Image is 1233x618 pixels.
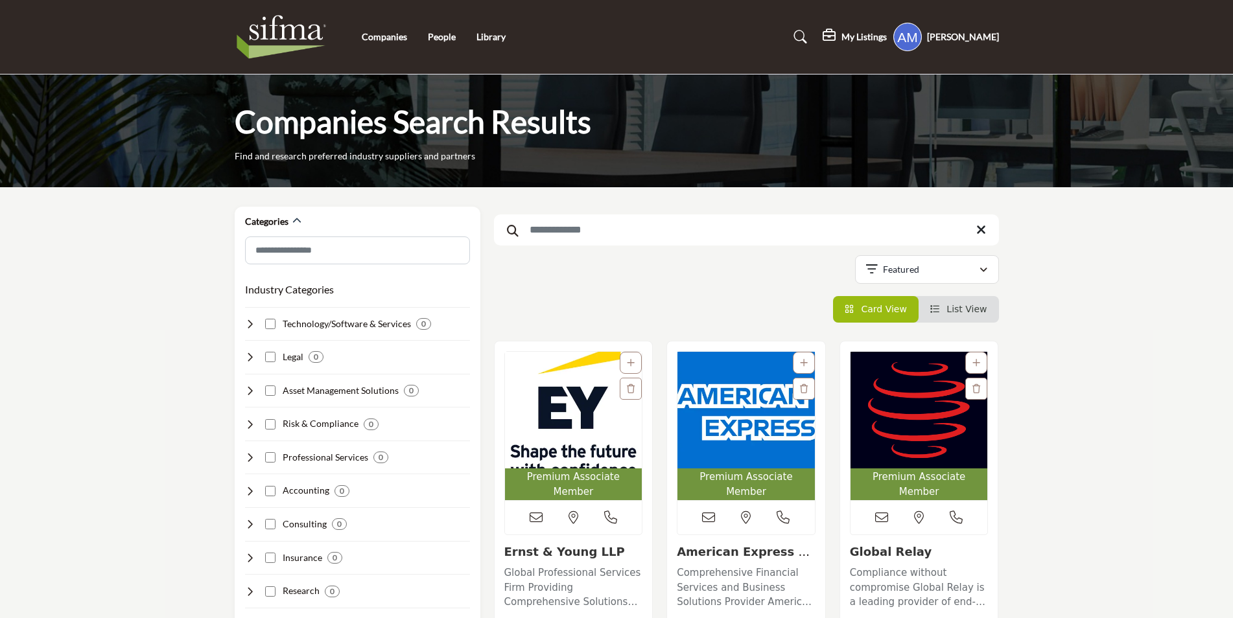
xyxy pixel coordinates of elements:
a: Add To List [972,358,980,368]
h3: Global Relay [850,545,989,559]
a: Open Listing in new tab [677,352,815,500]
h4: Asset Management Solutions: Offering investment strategies, portfolio management, and performance... [283,384,399,397]
div: 0 Results For Asset Management Solutions [404,385,419,396]
p: Featured [883,263,919,276]
b: 0 [409,386,414,395]
b: 0 [314,352,318,361]
h4: Accounting: Providing financial reporting, auditing, tax, and advisory services to securities ind... [283,484,329,497]
b: 0 [337,520,342,529]
input: Select Insurance checkbox [265,553,276,563]
b: 0 [369,420,373,429]
input: Select Consulting checkbox [265,519,276,529]
a: Ernst & Young LLP [504,545,625,558]
p: Comprehensive Financial Services and Business Solutions Provider American Express offers world-cl... [677,566,816,610]
span: Card View [861,304,906,314]
b: 0 [379,453,383,462]
li: Card View [833,296,919,323]
input: Select Research checkbox [265,586,276,597]
h5: [PERSON_NAME] [927,30,999,43]
a: Companies [362,31,407,42]
img: Site Logo [235,11,335,63]
img: Ernst & Young LLP [505,352,642,468]
img: Global Relay [851,352,988,468]
li: List View [919,296,999,323]
div: 0 Results For Accounting [335,485,349,497]
p: Compliance without compromise Global Relay is a leading provider of end-to-end compliance solutio... [850,566,989,610]
span: Premium Associate Member [680,470,812,499]
a: Add To List [627,358,635,368]
a: Global Professional Services Firm Providing Comprehensive Solutions for Financial Institutions Fr... [504,562,643,610]
a: People [428,31,456,42]
input: Select Legal checkbox [265,352,276,362]
div: 0 Results For Research [325,586,340,597]
input: Select Risk & Compliance checkbox [265,419,276,429]
input: Search Keyword [494,214,999,246]
span: Premium Associate Member [853,470,985,499]
a: Library [476,31,506,42]
p: Global Professional Services Firm Providing Comprehensive Solutions for Financial Institutions Fr... [504,566,643,610]
a: Global Relay [850,545,932,558]
h4: Insurance: Offering insurance solutions to protect securities industry firms from various risks. [283,551,322,564]
div: 0 Results For Legal [309,351,323,363]
div: 0 Results For Consulting [332,518,347,530]
div: My Listings [823,29,887,45]
b: 0 [340,486,344,496]
div: 0 Results For Professional Services [373,452,388,463]
p: Find and research preferred industry suppliers and partners [235,150,475,163]
a: Compliance without compromise Global Relay is a leading provider of end-to-end compliance solutio... [850,562,989,610]
h4: Technology/Software & Services: Developing and implementing technology solutions to support secur... [283,317,411,330]
button: Show hide supplier dropdown [893,23,922,51]
img: American Express Company [677,352,815,468]
a: Comprehensive Financial Services and Business Solutions Provider American Express offers world-cl... [677,562,816,610]
span: List View [946,304,987,314]
a: American Express Com... [677,545,815,573]
div: 0 Results For Risk & Compliance [364,418,379,430]
div: 0 Results For Technology/Software & Services [416,318,431,330]
a: View Card [845,304,907,314]
h2: Categories [245,215,288,228]
button: Industry Categories [245,282,334,297]
a: View List [930,304,987,314]
h1: Companies Search Results [235,102,591,142]
div: 0 Results For Insurance [327,552,342,564]
input: Select Professional Services checkbox [265,452,276,463]
a: Open Listing in new tab [851,352,988,500]
b: 0 [421,319,426,328]
input: Select Accounting checkbox [265,486,276,496]
input: Select Technology/Software & Services checkbox [265,319,276,329]
h3: American Express Company [677,545,816,559]
h4: Risk & Compliance: Helping securities industry firms manage risk, ensure compliance, and prevent ... [283,417,358,430]
a: Search [781,27,816,47]
h4: Professional Services: Delivering staffing, training, and outsourcing services to support securit... [283,451,368,464]
h4: Research: Conducting market, financial, economic, and industry research for securities industry p... [283,584,320,597]
h5: My Listings [841,31,887,43]
h3: Ernst & Young LLP [504,545,643,559]
input: Select Asset Management Solutions checkbox [265,385,276,396]
h4: Legal: Providing legal advice, compliance support, and litigation services to securities industry... [283,350,303,363]
b: 0 [330,587,335,596]
span: Premium Associate Member [508,470,640,499]
b: 0 [333,553,337,562]
button: Featured [855,255,999,284]
a: Open Listing in new tab [505,352,642,500]
input: Search Category [245,236,470,264]
a: Add To List [800,358,808,368]
h4: Consulting: Providing strategic, operational, and technical consulting services to securities ind... [283,518,327,531]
